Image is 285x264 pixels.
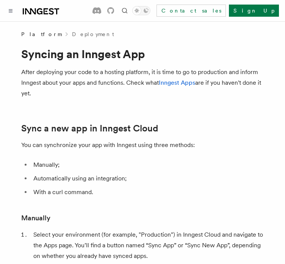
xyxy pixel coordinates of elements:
[31,173,264,184] li: Automatically using an integration;
[6,6,15,15] button: Toggle navigation
[157,5,226,17] a: Contact sales
[31,160,264,170] li: Manually;
[21,140,264,150] p: You can synchronize your app with Inngest using three methods:
[72,30,114,38] a: Deployment
[31,229,264,261] li: Select your environment (for example, "Production") in Inngest Cloud and navigate to the Apps pag...
[159,79,195,86] a: Inngest Apps
[120,6,129,15] button: Find something...
[21,123,158,134] a: Sync a new app in Inngest Cloud
[31,187,264,198] li: With a curl command.
[21,47,264,61] h1: Syncing an Inngest App
[21,30,61,38] span: Platform
[21,213,50,223] a: Manually
[132,6,150,15] button: Toggle dark mode
[21,67,264,99] p: After deploying your code to a hosting platform, it is time to go to production and inform Innges...
[229,5,279,17] a: Sign Up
